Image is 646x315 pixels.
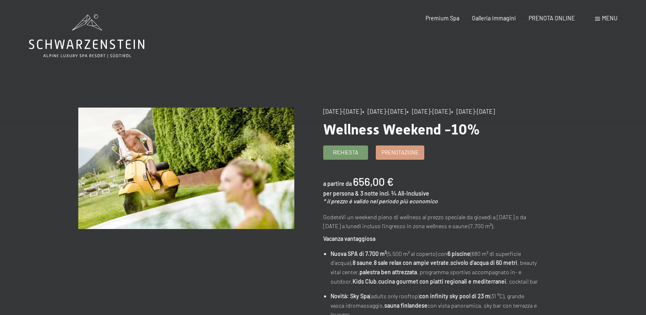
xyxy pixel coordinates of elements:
[353,278,377,285] strong: Kids Club
[323,190,359,197] span: per persona &
[384,302,428,309] strong: sauna finlandese
[529,15,575,22] a: PRENOTA ONLINE
[374,259,449,266] strong: 8 sale relax con ampie vetrate
[333,149,358,156] span: Richiesta
[323,198,438,205] em: * il prezzo è valido nel periodo più economico
[376,146,424,159] a: Prenotazione
[407,108,450,115] span: • [DATE]-[DATE]
[360,190,378,197] span: 3 notte
[331,249,539,286] li: (5.500 m² al coperto) con (680 m² di superficie d'acqua), , , , beauty vital center, , programma ...
[323,108,362,115] span: [DATE]-[DATE]
[472,15,516,22] a: Galleria immagini
[331,250,387,257] strong: Nuova SPA di 7.700 m²
[378,278,506,285] strong: cucina gourmet con piatti regionali e mediterranei
[353,259,372,266] strong: 8 saune
[451,108,495,115] span: • [DATE]-[DATE]
[448,250,470,257] strong: 6 piscine
[381,149,419,156] span: Prenotazione
[362,108,406,115] span: • [DATE]-[DATE]
[353,175,394,188] b: 656,00 €
[323,235,375,242] strong: Vacanza vantaggiosa
[359,269,417,275] strong: palestra ben attrezzata
[602,15,617,22] span: Menu
[323,121,480,138] span: Wellness Weekend -10%
[331,293,370,300] strong: Novità: Sky Spa
[324,146,368,159] a: Richiesta
[323,180,352,187] span: a partire da
[419,293,490,300] strong: con infinity sky pool di 23 m
[379,190,429,197] span: incl. ¾ All-Inclusive
[323,213,539,231] p: GodeteVi un weekend pieno di wellness al prezzo speciale da giovedì a [DATE] o da [DATE] a lunedì...
[450,259,517,266] strong: scivolo d'acqua di 60 metri
[426,15,459,22] a: Premium Spa
[78,108,294,229] img: Wellness Weekend -10%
